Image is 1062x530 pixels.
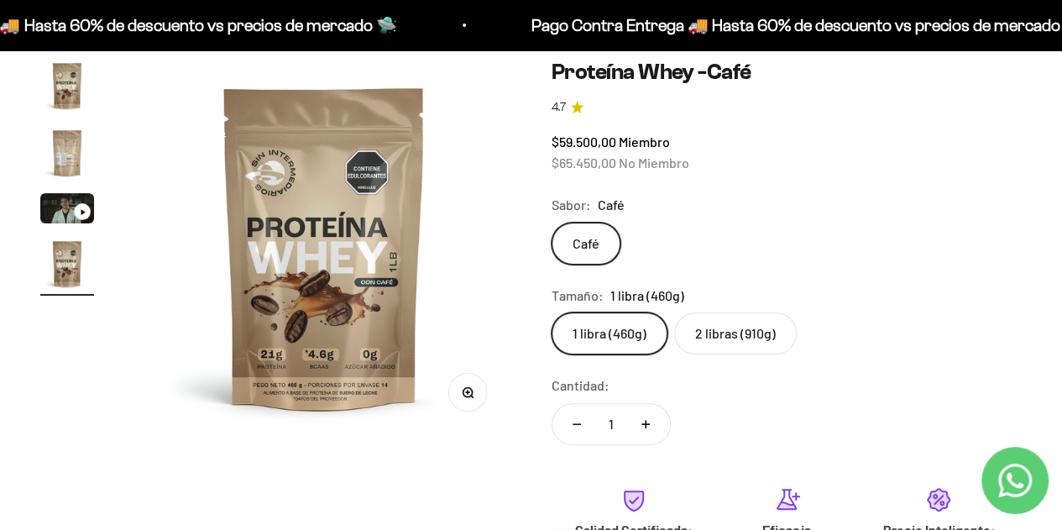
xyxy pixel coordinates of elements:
img: Proteína Whey -Café [136,59,513,436]
span: 1 libra (460g) [610,285,684,307]
button: Reducir cantidad [552,404,601,444]
legend: Tamaño: [552,285,604,307]
legend: Sabor: [552,194,591,216]
span: Miembro [619,134,670,150]
a: 4.74.7 de 5.0 estrellas [552,98,1023,117]
span: $59.500,00 [552,134,616,150]
span: Café [598,194,625,216]
span: $65.450,00 [552,155,616,171]
button: Ir al artículo 3 [40,193,94,228]
img: Proteína Whey -Café [40,237,94,291]
h1: Proteína Whey -Café [552,59,1023,85]
img: Proteína Whey -Café [40,126,94,180]
label: Cantidad: [552,375,609,396]
span: 4.7 [552,98,566,117]
button: Ir al artículo 2 [40,126,94,185]
img: Proteína Whey -Café [40,59,94,113]
button: Aumentar cantidad [621,404,670,444]
button: Ir al artículo 1 [40,59,94,118]
button: Ir al artículo 4 [40,237,94,296]
span: No Miembro [619,155,689,171]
